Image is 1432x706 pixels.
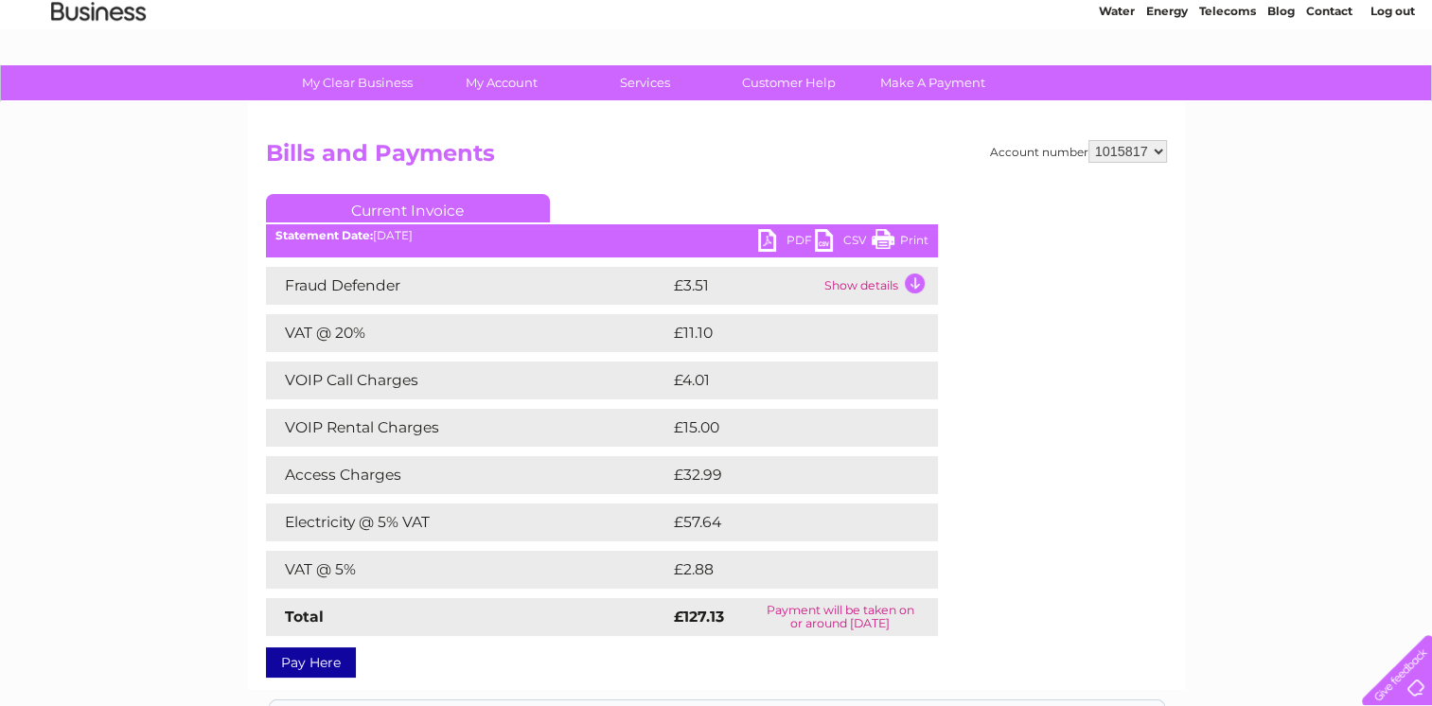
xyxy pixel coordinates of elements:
[1099,80,1135,95] a: Water
[1306,80,1352,95] a: Contact
[266,456,669,494] td: Access Charges
[50,49,147,107] img: logo.png
[1199,80,1256,95] a: Telecoms
[275,228,373,242] b: Statement Date:
[669,362,892,399] td: £4.01
[1146,80,1188,95] a: Energy
[266,314,669,352] td: VAT @ 20%
[820,267,938,305] td: Show details
[279,65,435,100] a: My Clear Business
[1370,80,1414,95] a: Log out
[815,229,872,256] a: CSV
[990,140,1167,163] div: Account number
[266,551,669,589] td: VAT @ 5%
[669,503,899,541] td: £57.64
[266,503,669,541] td: Electricity @ 5% VAT
[669,314,893,352] td: £11.10
[669,456,900,494] td: £32.99
[1075,9,1206,33] a: 0333 014 3131
[266,409,669,447] td: VOIP Rental Charges
[872,229,928,256] a: Print
[266,194,550,222] a: Current Invoice
[669,551,894,589] td: £2.88
[567,65,723,100] a: Services
[855,65,1011,100] a: Make A Payment
[266,140,1167,176] h2: Bills and Payments
[266,647,356,678] a: Pay Here
[1267,80,1295,95] a: Blog
[423,65,579,100] a: My Account
[270,10,1164,92] div: Clear Business is a trading name of Verastar Limited (registered in [GEOGRAPHIC_DATA] No. 3667643...
[285,608,324,626] strong: Total
[266,362,669,399] td: VOIP Call Charges
[266,267,669,305] td: Fraud Defender
[674,608,724,626] strong: £127.13
[758,229,815,256] a: PDF
[266,229,938,242] div: [DATE]
[743,598,938,636] td: Payment will be taken on or around [DATE]
[711,65,867,100] a: Customer Help
[669,267,820,305] td: £3.51
[669,409,898,447] td: £15.00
